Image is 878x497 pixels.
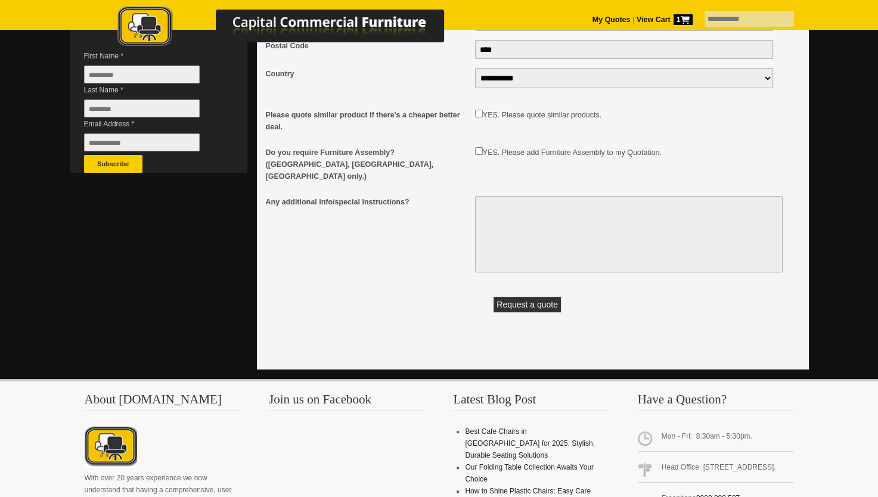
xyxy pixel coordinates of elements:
[266,68,469,80] span: Country
[84,50,218,62] span: First Name *
[266,109,469,133] span: Please quote similar product if there's a cheaper better deal.
[592,15,631,24] a: My Quotes
[465,463,594,483] a: Our Folding Table Collection Awaits Your Choice
[465,427,595,459] a: Best Cafe Chairs in [GEOGRAPHIC_DATA] for 2025: Stylish, Durable Seating Solutions
[266,147,469,182] span: Do you require Furniture Assembly? ([GEOGRAPHIC_DATA], [GEOGRAPHIC_DATA], [GEOGRAPHIC_DATA] only.)
[266,196,469,208] span: Any additional info/special Instructions?
[634,15,692,24] a: View Cart1
[475,110,483,117] input: Please quote similar product if there's a cheaper better deal.
[483,148,662,157] label: YES. Please add Furniture Assembly to my Quotation.
[85,425,137,468] img: About CCFNZ Logo
[475,147,483,155] input: Do you require Furniture Assembly? (Auckland, Wellington, Christchurch only.)
[638,425,794,452] span: Mon - Fri: 8:30am - 5:30pm.
[475,68,774,88] select: Country
[84,118,218,130] span: Email Address *
[453,393,609,411] h3: Latest Blog Post
[85,6,502,53] a: Capital Commercial Furniture Logo
[483,111,601,119] label: YES. Please quote similar products.
[85,6,502,49] img: Capital Commercial Furniture Logo
[84,66,200,83] input: First Name *
[84,84,218,96] span: Last Name *
[638,456,794,483] span: Head Office: [STREET_ADDRESS].
[638,393,794,411] h3: Have a Question?
[269,393,425,411] h3: Join us on Facebook
[475,196,783,272] textarea: Any additional info/special Instructions?
[475,40,774,59] input: Postal Code
[674,14,693,25] span: 1
[84,100,200,117] input: Last Name *
[84,155,142,173] button: Subscribe
[494,297,561,312] button: Request a quote
[85,393,241,411] h3: About [DOMAIN_NAME]
[637,15,693,24] strong: View Cart
[84,133,200,151] input: Email Address *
